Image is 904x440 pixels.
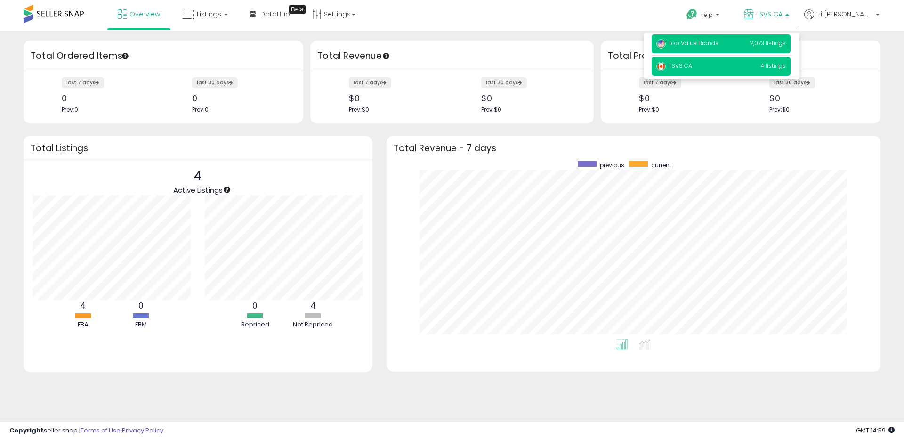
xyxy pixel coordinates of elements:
span: 2,073 listings [750,39,786,47]
span: Prev: $0 [349,106,369,114]
a: Help [679,1,729,31]
div: Tooltip anchor [382,52,390,60]
b: 4 [80,300,86,311]
div: Tooltip anchor [289,5,306,14]
span: current [651,161,671,169]
a: Hi [PERSON_NAME] [804,9,880,31]
label: last 7 days [349,77,391,88]
div: Tooltip anchor [223,186,231,194]
span: Help [700,11,713,19]
span: Active Listings [173,185,223,195]
p: 4 [173,167,223,185]
label: last 7 days [62,77,104,88]
span: previous [600,161,624,169]
img: canada.png [656,62,666,71]
label: last 7 days [639,77,681,88]
span: Prev: 0 [192,106,209,114]
span: Overview [129,9,160,19]
h3: Total Listings [31,145,365,152]
h3: Total Revenue - 7 days [394,145,873,152]
span: Prev: $0 [639,106,659,114]
span: Hi [PERSON_NAME] [816,9,873,19]
label: last 30 days [192,77,238,88]
span: Prev: 0 [62,106,78,114]
div: Tooltip anchor [121,52,129,60]
span: 4 listings [760,62,786,70]
div: FBM [113,320,169,329]
span: Prev: $0 [769,106,790,114]
h3: Total Profit [608,49,873,63]
i: Get Help [686,8,698,20]
div: $0 [349,93,445,103]
div: 0 [62,93,156,103]
span: Top Value Brands [656,39,718,47]
div: Repriced [227,320,283,329]
span: TSVS CA [656,62,692,70]
span: Listings [197,9,221,19]
h3: Total Ordered Items [31,49,296,63]
div: 0 [192,93,287,103]
b: 0 [138,300,144,311]
div: $0 [769,93,864,103]
span: Prev: $0 [481,106,501,114]
b: 0 [252,300,258,311]
img: usa.png [656,39,666,49]
label: last 30 days [481,77,527,88]
span: TSVS CA [756,9,783,19]
div: Not Repriced [285,320,341,329]
h3: Total Revenue [317,49,587,63]
div: $0 [481,93,577,103]
div: $0 [639,93,734,103]
span: DataHub [260,9,290,19]
b: 4 [310,300,316,311]
div: FBA [55,320,111,329]
label: last 30 days [769,77,815,88]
